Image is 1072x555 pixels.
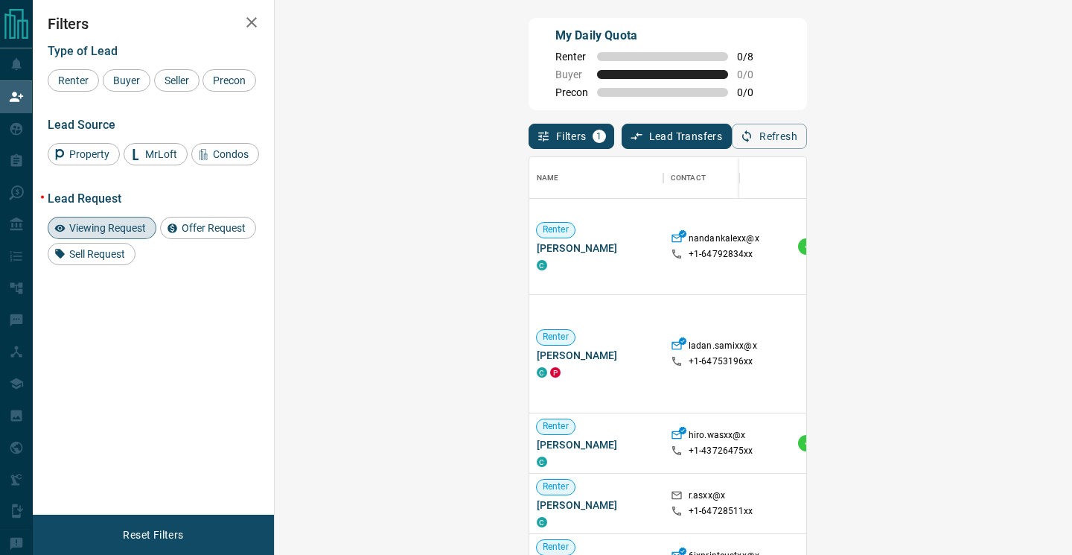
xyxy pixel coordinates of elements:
[555,51,588,63] span: Renter
[529,157,663,199] div: Name
[160,217,256,239] div: Offer Request
[103,69,150,92] div: Buyer
[663,157,782,199] div: Contact
[537,367,547,378] div: condos.ca
[537,457,547,467] div: condos.ca
[159,74,194,86] span: Seller
[48,143,120,165] div: Property
[64,148,115,160] span: Property
[208,74,251,86] span: Precon
[48,191,121,206] span: Lead Request
[689,340,757,355] p: ladan.samixx@x
[202,69,256,92] div: Precon
[555,27,770,45] p: My Daily Quota
[671,157,706,199] div: Contact
[689,445,753,457] p: +1- 43726475xx
[537,420,575,433] span: Renter
[537,260,547,270] div: condos.ca
[53,74,94,86] span: Renter
[208,148,254,160] span: Condos
[529,124,614,149] button: Filters1
[537,157,559,199] div: Name
[737,86,770,98] span: 0 / 0
[622,124,733,149] button: Lead Transfers
[140,148,182,160] span: MrLoft
[689,248,753,261] p: +1- 64792834xx
[689,232,759,248] p: nandankalexx@x
[555,86,588,98] span: Precon
[48,243,135,265] div: Sell Request
[689,355,753,368] p: +1- 64753196xx
[537,331,575,343] span: Renter
[191,143,259,165] div: Condos
[689,489,725,505] p: r.asxx@x
[537,437,656,452] span: [PERSON_NAME]
[550,367,561,378] div: property.ca
[48,69,99,92] div: Renter
[732,124,807,149] button: Refresh
[737,51,770,63] span: 0 / 8
[594,131,604,142] span: 1
[48,217,156,239] div: Viewing Request
[537,481,575,493] span: Renter
[64,222,151,234] span: Viewing Request
[113,522,193,548] button: Reset Filters
[537,541,575,554] span: Renter
[108,74,145,86] span: Buyer
[537,498,656,513] span: [PERSON_NAME]
[154,69,200,92] div: Seller
[537,517,547,527] div: condos.ca
[689,505,753,518] p: +1- 64728511xx
[48,15,259,33] h2: Filters
[737,69,770,80] span: 0 / 0
[537,348,656,363] span: [PERSON_NAME]
[48,118,115,132] span: Lead Source
[689,429,746,445] p: hiro.wasxx@x
[48,44,118,58] span: Type of Lead
[176,222,251,234] span: Offer Request
[537,223,575,236] span: Renter
[555,69,588,80] span: Buyer
[64,248,130,260] span: Sell Request
[537,241,656,256] span: [PERSON_NAME]
[124,143,188,165] div: MrLoft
